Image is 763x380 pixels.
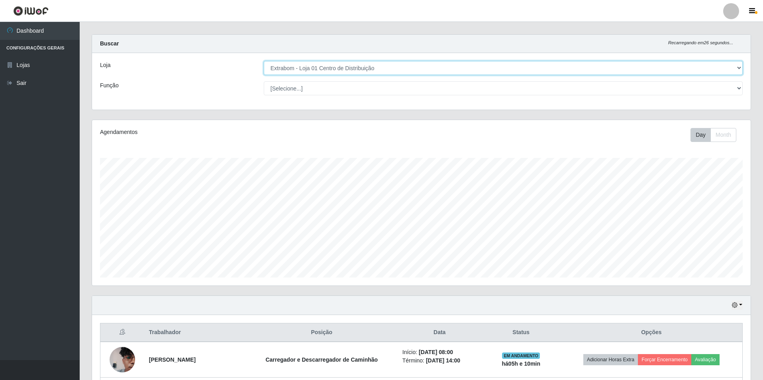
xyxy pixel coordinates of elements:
button: Avaliação [691,354,720,365]
th: Trabalhador [144,323,246,342]
button: Forçar Encerramento [638,354,691,365]
button: Adicionar Horas Extra [583,354,638,365]
button: Month [710,128,736,142]
li: Início: [402,348,477,356]
div: Toolbar with button groups [690,128,743,142]
button: Day [690,128,711,142]
img: CoreUI Logo [13,6,49,16]
div: Agendamentos [100,128,361,136]
th: Data [398,323,482,342]
time: [DATE] 14:00 [426,357,460,364]
i: Recarregando em 26 segundos... [668,40,733,45]
time: [DATE] 08:00 [419,349,453,355]
label: Loja [100,61,110,69]
div: First group [690,128,736,142]
li: Término: [402,356,477,365]
strong: [PERSON_NAME] [149,356,196,363]
th: Status [482,323,561,342]
strong: há 05 h e 10 min [502,360,541,367]
span: EM ANDAMENTO [502,352,540,359]
th: Opções [561,323,743,342]
label: Função [100,81,119,90]
th: Posição [246,323,398,342]
strong: Buscar [100,40,119,47]
strong: Carregador e Descarregador de Caminhão [265,356,378,363]
img: 1746651422933.jpeg [110,343,135,377]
